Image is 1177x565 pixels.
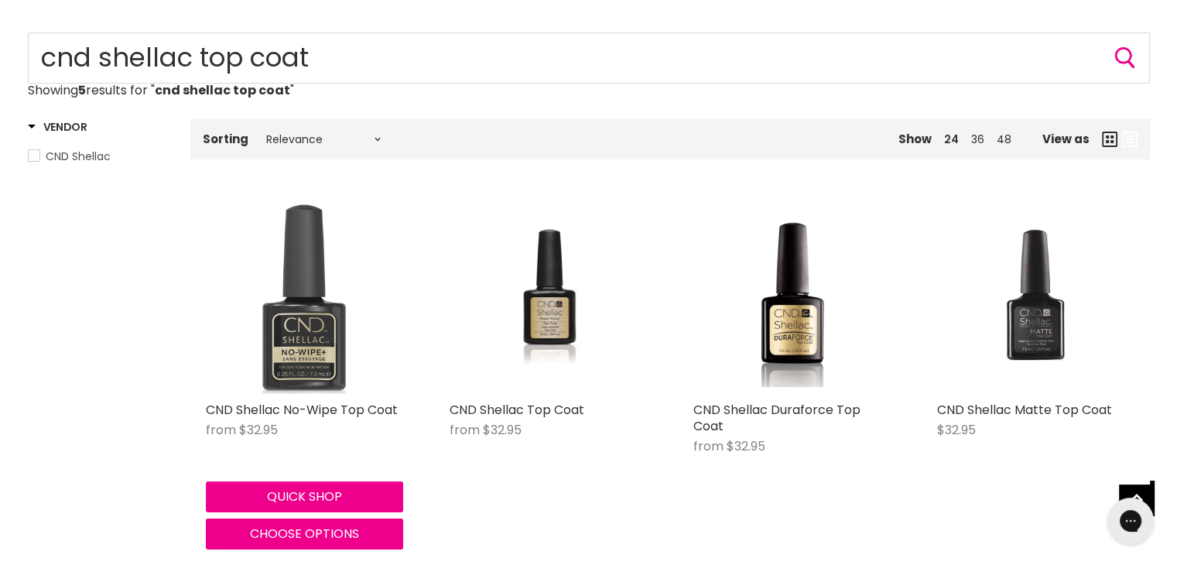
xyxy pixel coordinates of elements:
[693,437,724,455] span: from
[206,197,403,394] img: CND Shellac No-Wipe Top Coat
[693,197,891,394] a: CND Shellac Duraforce Top Coat
[450,401,584,419] a: CND Shellac Top Coat
[239,421,278,439] span: $32.95
[206,519,403,550] button: Choose options
[898,131,932,147] span: Show
[1100,492,1162,550] iframe: Gorgias live chat messenger
[482,197,613,394] img: CND Shellac Top Coat
[28,33,1150,84] form: Product
[250,525,359,543] span: Choose options
[1042,132,1090,146] span: View as
[970,197,1101,394] img: CND Shellac Matte Top Coat
[450,197,647,394] a: CND Shellac Top Coat
[28,119,87,135] h3: Vendor
[206,481,403,512] button: Quick shop
[450,421,480,439] span: from
[937,197,1134,394] a: CND Shellac Matte Top Coat
[206,421,236,439] span: from
[28,148,171,165] a: CND Shellac
[46,149,111,164] span: CND Shellac
[997,132,1011,147] a: 48
[971,132,984,147] a: 36
[206,401,398,419] a: CND Shellac No-Wipe Top Coat
[28,33,1150,84] input: Search
[1113,46,1138,70] button: Search
[937,401,1112,419] a: CND Shellac Matte Top Coat
[155,81,290,99] strong: cnd shellac top coat
[483,421,522,439] span: $32.95
[937,421,976,439] span: $32.95
[726,197,857,394] img: CND Shellac Duraforce Top Coat
[693,401,861,435] a: CND Shellac Duraforce Top Coat
[203,132,248,146] label: Sorting
[78,81,86,99] strong: 5
[727,437,765,455] span: $32.95
[28,84,1150,98] p: Showing results for " "
[944,132,959,147] a: 24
